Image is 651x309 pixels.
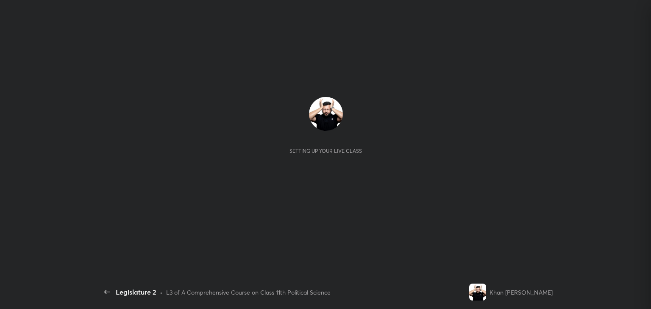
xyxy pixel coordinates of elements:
[160,288,163,297] div: •
[469,284,486,301] img: 9471f33ee4cf4c9c8aef64665fbd547a.jpg
[289,148,362,154] div: Setting up your live class
[490,288,553,297] div: Khan [PERSON_NAME]
[309,97,343,131] img: 9471f33ee4cf4c9c8aef64665fbd547a.jpg
[166,288,331,297] div: L3 of A Comprehensive Course on Class 11th Political Science
[116,287,156,297] div: Legislature 2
